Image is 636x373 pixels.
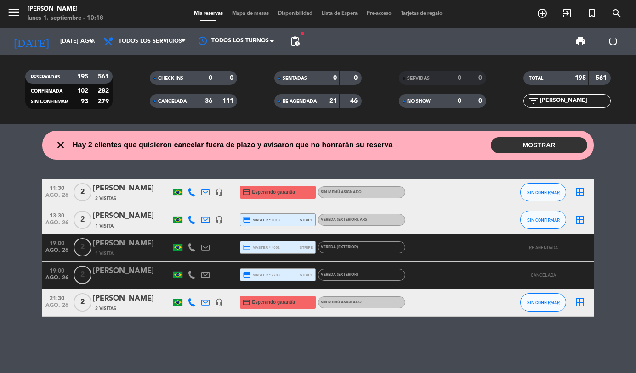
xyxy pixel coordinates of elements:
[98,88,111,94] strong: 282
[189,11,227,16] span: Mis reservas
[596,75,608,81] strong: 561
[562,8,573,19] i: exit_to_app
[205,98,212,104] strong: 36
[215,216,223,224] i: headset_mic
[95,195,116,202] span: 2 Visitas
[45,192,68,203] span: ago. 26
[596,28,629,55] div: LOG OUT
[458,75,461,81] strong: 0
[45,265,68,275] span: 19:00
[45,247,68,258] span: ago. 26
[45,275,68,285] span: ago. 26
[93,183,171,195] div: [PERSON_NAME]
[362,11,396,16] span: Pre-acceso
[74,293,91,312] span: 2
[215,188,223,196] i: headset_mic
[252,189,295,196] span: Esperando garantía
[73,139,392,151] span: Hay 2 clientes que quisieron cancelar fuera de plazo y avisaron que no honrarán su reserva
[98,98,111,105] strong: 279
[478,98,484,104] strong: 0
[243,271,251,279] i: credit_card
[81,98,88,105] strong: 93
[243,216,280,224] span: master * 0013
[45,237,68,248] span: 19:00
[329,98,337,104] strong: 21
[608,36,619,47] i: power_settings_new
[230,75,235,81] strong: 0
[574,187,585,198] i: border_all
[358,218,369,222] span: , ARS -
[527,300,560,305] span: SIN CONFIRMAR
[242,188,250,196] i: credit_card
[396,11,447,16] span: Tarjetas de regalo
[243,271,280,279] span: master * 2788
[407,99,431,104] span: NO SHOW
[85,36,97,47] i: arrow_drop_down
[321,218,369,222] span: Vereda (EXTERIOR)
[527,217,560,223] span: SIN CONFIRMAR
[209,75,212,81] strong: 0
[407,76,430,81] span: SERVIDAS
[7,31,56,51] i: [DATE]
[7,6,21,19] i: menu
[95,223,114,230] span: 1 Visita
[7,6,21,22] button: menu
[45,292,68,303] span: 21:30
[242,298,250,306] i: credit_card
[243,216,251,224] i: credit_card
[491,137,587,153] button: MOSTRAR
[321,190,362,194] span: Sin menú asignado
[74,238,91,256] span: 2
[520,293,566,312] button: SIN CONFIRMAR
[31,75,60,79] span: RESERVADAS
[575,75,586,81] strong: 195
[321,301,362,304] span: Sin menú asignado
[74,211,91,229] span: 2
[77,73,88,80] strong: 195
[527,190,560,195] span: SIN CONFIRMAR
[119,38,182,45] span: Todos los servicios
[531,273,556,278] span: CANCELADA
[611,8,622,19] i: search
[574,214,585,225] i: border_all
[45,302,68,313] span: ago. 26
[77,88,88,94] strong: 102
[283,99,317,104] span: RE AGENDADA
[317,11,362,16] span: Lista de Espera
[28,14,103,23] div: lunes 1. septiembre - 10:18
[95,305,116,312] span: 2 Visitas
[300,217,313,223] span: stripe
[528,95,539,106] i: filter_list
[158,99,187,104] span: CANCELADA
[478,75,484,81] strong: 0
[529,76,543,81] span: TOTAL
[321,245,358,249] span: Vereda (EXTERIOR)
[574,297,585,308] i: border_all
[93,293,171,305] div: [PERSON_NAME]
[529,245,558,250] span: RE AGENDADA
[98,73,111,80] strong: 561
[215,298,223,306] i: headset_mic
[252,299,295,306] span: Esperando garantía
[31,100,68,104] span: SIN CONFIRMAR
[45,220,68,230] span: ago. 26
[321,273,358,277] span: Vereda (EXTERIOR)
[350,98,359,104] strong: 46
[537,8,548,19] i: add_circle_outline
[520,183,566,201] button: SIN CONFIRMAR
[45,210,68,220] span: 13:30
[520,211,566,229] button: SIN CONFIRMAR
[158,76,183,81] span: CHECK INS
[93,265,171,277] div: [PERSON_NAME]
[273,11,317,16] span: Disponibilidad
[300,31,305,36] span: fiber_manual_record
[31,89,62,94] span: CONFIRMADA
[300,245,313,251] span: stripe
[290,36,301,47] span: pending_actions
[300,272,313,278] span: stripe
[333,75,337,81] strong: 0
[283,76,307,81] span: SENTADAS
[93,210,171,222] div: [PERSON_NAME]
[74,266,91,284] span: 2
[243,243,251,251] i: credit_card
